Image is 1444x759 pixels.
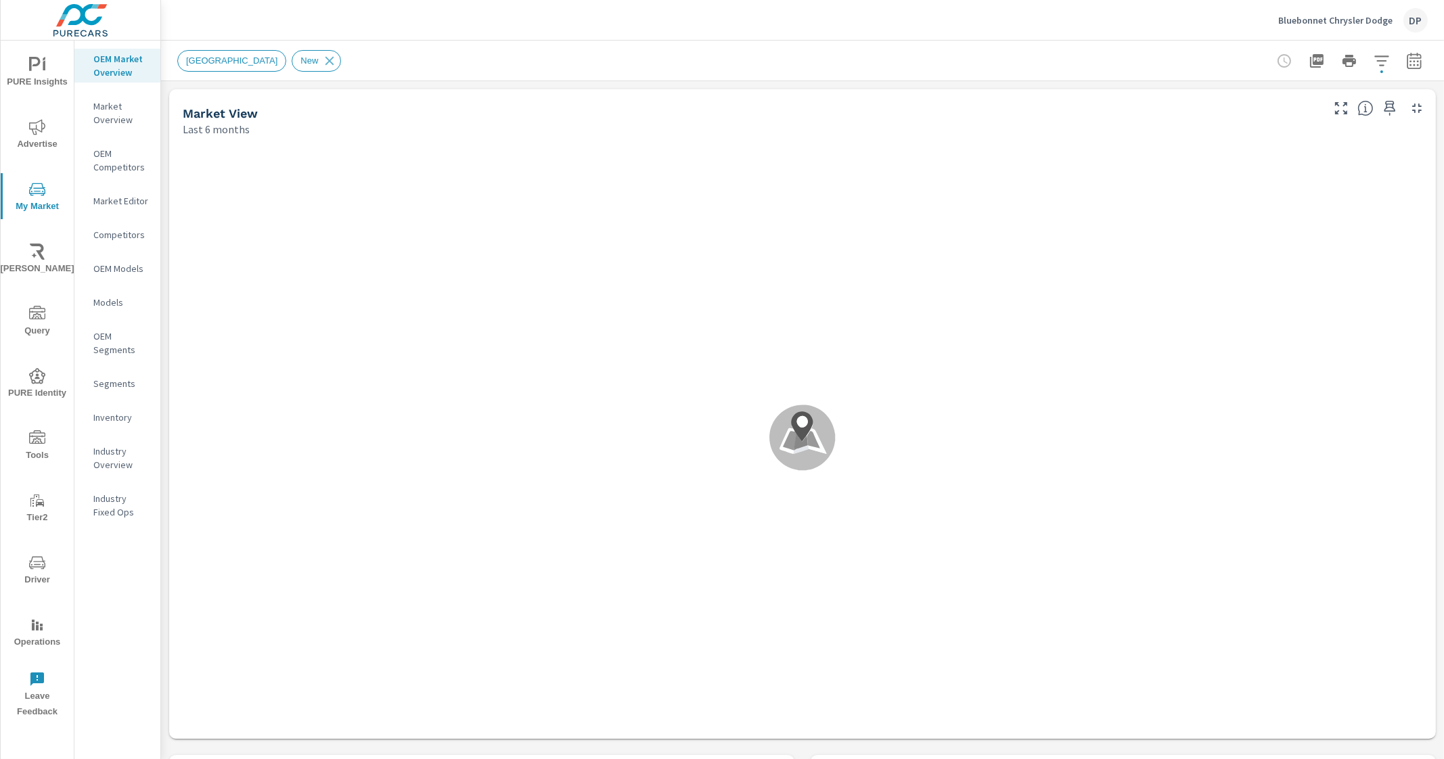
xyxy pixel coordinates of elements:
span: Tools [5,430,70,463]
p: Last 6 months [183,121,250,137]
p: OEM Segments [93,329,150,356]
span: Advertise [5,119,70,152]
span: My Market [5,181,70,214]
p: Inventory [93,411,150,424]
div: Industry Overview [74,441,160,475]
h5: Market View [183,106,258,120]
div: OEM Market Overview [74,49,160,83]
div: Competitors [74,225,160,245]
span: Leave Feedback [5,671,70,720]
span: Find the biggest opportunities in your market for your inventory. Understand by postal code where... [1357,100,1374,116]
p: OEM Models [93,262,150,275]
p: Competitors [93,228,150,241]
p: Models [93,296,150,309]
div: Segments [74,373,160,394]
span: Driver [5,555,70,588]
button: Minimize Widget [1406,97,1428,119]
span: Operations [5,617,70,650]
button: Print Report [1336,47,1363,74]
p: Industry Fixed Ops [93,492,150,519]
div: OEM Segments [74,326,160,360]
button: Apply Filters [1368,47,1395,74]
div: Industry Fixed Ops [74,488,160,522]
p: Market Editor [93,194,150,208]
p: Bluebonnet Chrysler Dodge [1278,14,1393,26]
p: OEM Market Overview [93,52,150,79]
div: Market Editor [74,191,160,211]
span: Tier2 [5,492,70,526]
div: Market Overview [74,96,160,130]
p: Segments [93,377,150,390]
div: nav menu [1,41,74,725]
button: Select Date Range [1401,47,1428,74]
p: Industry Overview [93,444,150,471]
p: Market Overview [93,99,150,127]
div: New [292,50,341,72]
button: "Export Report to PDF" [1303,47,1330,74]
span: New [292,55,326,66]
button: Make Fullscreen [1330,97,1352,119]
span: [GEOGRAPHIC_DATA] [178,55,286,66]
span: Save this to your personalized report [1379,97,1401,119]
span: PURE Identity [5,368,70,401]
div: OEM Competitors [74,143,160,177]
span: Query [5,306,70,339]
div: Inventory [74,407,160,428]
p: OEM Competitors [93,147,150,174]
div: DP [1403,8,1428,32]
div: Models [74,292,160,313]
span: [PERSON_NAME] [5,244,70,277]
span: PURE Insights [5,57,70,90]
div: OEM Models [74,258,160,279]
